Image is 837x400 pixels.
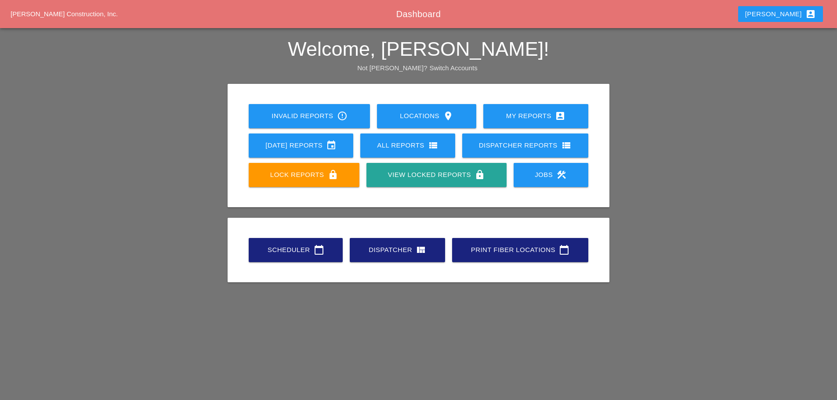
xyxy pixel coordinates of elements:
[360,133,455,158] a: All Reports
[314,245,324,255] i: calendar_today
[428,140,438,151] i: view_list
[476,140,574,151] div: Dispatcher Reports
[11,10,118,18] a: [PERSON_NAME] Construction, Inc.
[738,6,823,22] button: [PERSON_NAME]
[452,238,588,262] a: Print Fiber Locations
[528,169,574,180] div: Jobs
[745,9,816,19] div: [PERSON_NAME]
[357,64,427,72] span: Not [PERSON_NAME]?
[328,169,338,180] i: lock
[561,140,572,151] i: view_list
[263,111,356,121] div: Invalid Reports
[374,140,441,151] div: All Reports
[249,133,353,158] a: [DATE] Reports
[416,245,426,255] i: view_quilt
[249,163,359,187] a: Lock Reports
[337,111,348,121] i: error_outline
[364,245,431,255] div: Dispatcher
[396,9,441,19] span: Dashboard
[263,140,339,151] div: [DATE] Reports
[483,104,588,128] a: My Reports
[380,169,492,180] div: View Locked Reports
[366,163,506,187] a: View Locked Reports
[263,245,329,255] div: Scheduler
[466,245,574,255] div: Print Fiber Locations
[326,140,337,151] i: event
[430,64,478,72] a: Switch Accounts
[559,245,569,255] i: calendar_today
[391,111,462,121] div: Locations
[475,169,485,180] i: lock
[443,111,453,121] i: location_on
[350,238,445,262] a: Dispatcher
[377,104,476,128] a: Locations
[556,169,567,180] i: construction
[263,169,345,180] div: Lock Reports
[555,111,565,121] i: account_box
[497,111,574,121] div: My Reports
[805,9,816,19] i: account_box
[462,133,588,158] a: Dispatcher Reports
[249,104,370,128] a: Invalid Reports
[514,163,588,187] a: Jobs
[249,238,343,262] a: Scheduler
